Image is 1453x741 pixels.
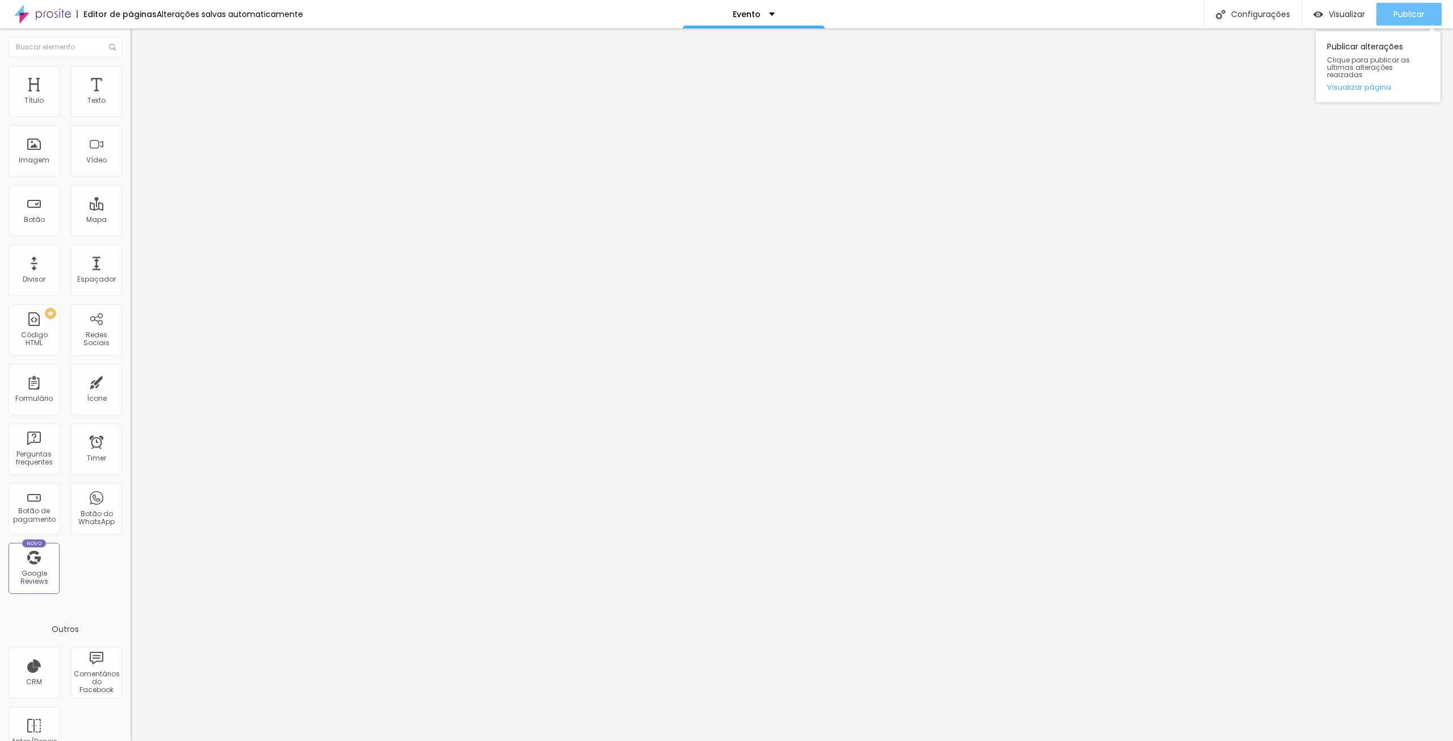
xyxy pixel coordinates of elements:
div: Comentários do Facebook [74,670,119,694]
img: view-1.svg [1313,10,1323,19]
div: Espaçador [77,275,116,283]
div: Vídeo [86,156,107,164]
a: Visualizar página [1327,83,1429,91]
div: Título [24,97,44,104]
button: Publicar [1376,3,1442,26]
span: Visualizar [1329,10,1365,19]
div: Novo [22,539,47,547]
div: Editor de páginas [77,10,157,18]
div: Google Reviews [11,570,56,586]
img: Icone [1216,10,1225,19]
div: Alterações salvas automaticamente [157,10,303,18]
div: Perguntas frequentes [11,450,56,467]
div: Timer [87,454,106,462]
div: Redes Sociais [74,331,119,348]
input: Buscar elemento [9,37,122,57]
div: Imagem [19,156,49,164]
div: Botão do WhatsApp [74,510,119,526]
div: Divisor [23,275,45,283]
div: Botão [24,216,45,224]
img: Icone [109,44,116,51]
div: Botão de pagamento [11,507,56,524]
div: Código HTML [11,331,56,348]
div: CRM [26,678,42,686]
div: Ícone [87,395,107,403]
span: Clique para publicar as ultimas alterações reaizadas [1327,56,1429,79]
div: Texto [87,97,106,104]
div: Publicar alterações [1316,31,1441,102]
button: Visualizar [1302,3,1376,26]
div: Mapa [86,216,107,224]
span: Publicar [1393,10,1425,19]
p: Evento [733,10,761,18]
div: Formulário [15,395,53,403]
